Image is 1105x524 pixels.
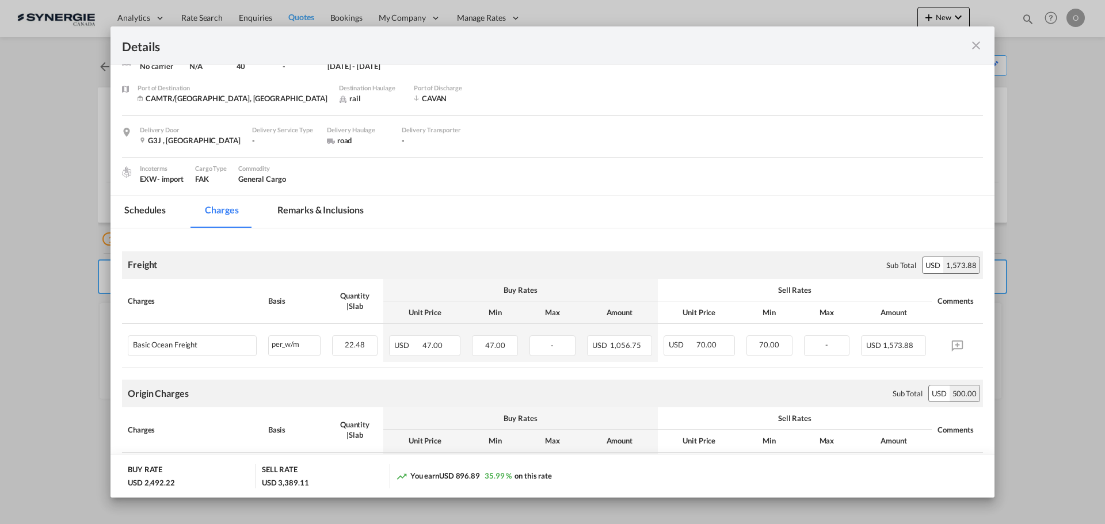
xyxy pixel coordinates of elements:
div: G3J , Canada [140,135,241,146]
div: EXW [140,174,184,184]
div: Charges [128,424,257,435]
span: USD [394,341,421,350]
th: Max [798,430,856,452]
span: 47.00 [422,341,443,350]
th: Min [741,430,798,452]
md-pagination-wrapper: Use the left and right arrow keys to navigate between tabs [110,196,388,228]
div: SELL RATE [262,464,298,477]
div: Port of Destination [138,83,327,93]
div: You earn on this rate [396,471,552,483]
th: Amount [855,430,932,452]
div: Buy Rates [389,285,651,295]
img: cargo.png [120,166,133,178]
md-tab-item: Remarks & Inclusions [264,196,377,228]
span: USD [669,340,695,349]
div: 40 [237,61,272,71]
div: FAK [195,174,227,184]
div: Sell Rates [664,285,926,295]
div: Freight [128,258,157,271]
div: - import [157,174,184,184]
th: Amount [581,430,658,452]
th: Unit Price [658,430,741,452]
div: Sell Rates [664,413,926,423]
div: Charges [128,296,257,306]
span: 1,056.75 [610,341,641,350]
div: per_w/m [269,336,320,350]
div: USD 3,389.11 [262,477,309,488]
span: USD [592,341,609,350]
div: No carrier [140,61,178,71]
div: Delivery Haulage [327,125,390,135]
span: 47.00 [485,341,505,350]
md-dialog: Port of Loading ... [110,26,995,498]
span: - [825,340,828,349]
div: Quantity | Slab [332,290,378,311]
div: Destination Haulage [339,83,402,93]
div: Basic Ocean Freight [133,341,197,349]
span: USD 896.89 [439,471,480,480]
th: Min [466,301,524,324]
div: 17 Sep 2025 - 30 Sep 2025 [327,61,380,71]
span: N/A [189,62,203,71]
div: - [283,61,316,71]
th: Comments [932,279,983,324]
div: Origin Charges [128,387,189,400]
span: 70.00 [759,340,779,349]
div: CAVAN [414,93,506,104]
md-icon: icon-close fg-AAA8AD m-0 cursor [969,39,983,52]
th: Min [741,301,798,324]
div: Sub Total [893,388,923,399]
span: USD [866,341,881,350]
div: - [402,135,465,146]
span: 22.48 [345,340,365,349]
div: Delivery Service Type [252,125,315,135]
div: Sub Total [886,260,916,270]
div: USD 2,492.22 [128,477,175,488]
div: Delivery Door [140,125,241,135]
th: Unit Price [383,301,466,324]
div: rail [339,93,402,104]
div: - [252,135,315,146]
th: Min [466,430,524,452]
div: Port of Discharge [414,83,506,93]
div: Delivery Transporter [402,125,465,135]
div: Basis [268,296,321,306]
span: 35.99 % [485,471,512,480]
div: Basis [268,424,321,435]
div: Details [122,38,897,52]
div: USD [929,385,950,401]
th: Amount [581,301,658,324]
div: Commodity [238,163,286,174]
th: Unit Price [383,430,466,452]
th: Max [524,301,581,324]
span: - [551,341,554,350]
div: 500.00 [950,385,980,401]
span: 70.00 [696,340,717,349]
span: General Cargo [238,174,286,183]
div: Cargo Type [195,163,227,174]
div: USD [923,257,943,273]
div: CAMTR/Montreal, QC [138,93,327,104]
md-tab-item: Charges [191,196,252,228]
md-tab-item: Schedules [110,196,180,228]
th: Unit Price [658,301,741,324]
md-icon: icon-trending-up [396,471,407,482]
th: Amount [855,301,932,324]
div: 1,573.88 [943,257,980,273]
th: Comments [932,407,983,452]
th: Max [524,430,581,452]
div: Incoterms [140,163,184,174]
div: Buy Rates [389,413,651,423]
th: Max [798,301,856,324]
div: BUY RATE [128,464,162,477]
div: Quantity | Slab [332,419,378,440]
div: road [327,135,390,146]
span: 1,573.88 [883,341,913,350]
